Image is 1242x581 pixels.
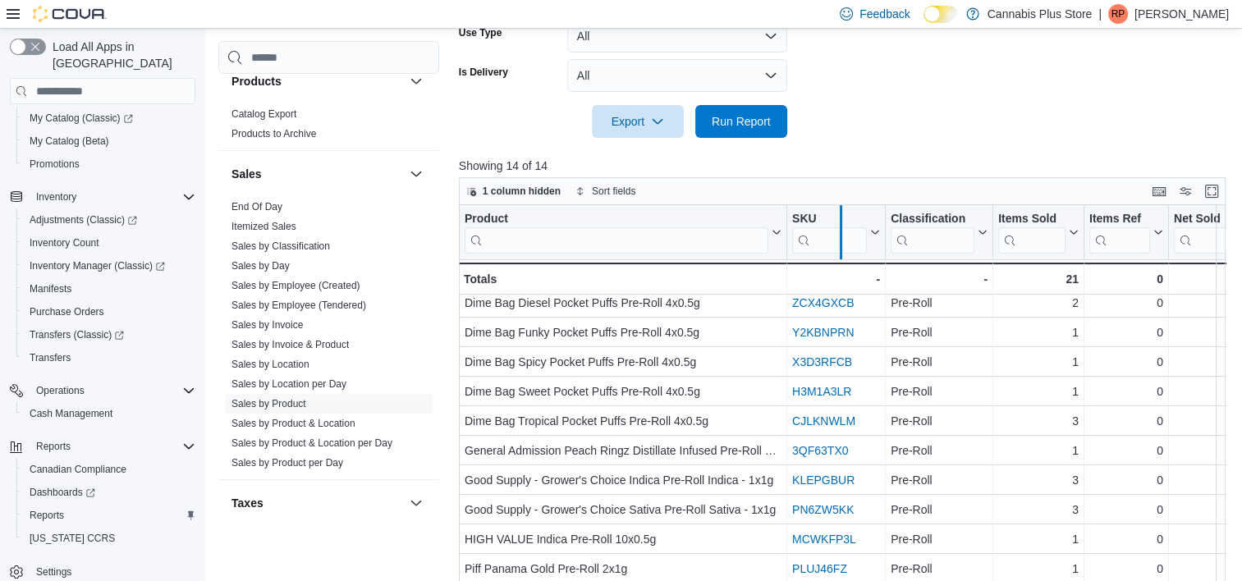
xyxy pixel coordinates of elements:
[231,377,346,391] span: Sales by Location per Day
[712,113,771,130] span: Run Report
[231,437,392,450] span: Sales by Product & Location per Day
[465,530,781,550] div: HIGH VALUE Indica Pre-Roll 10x0.5g
[1089,530,1163,550] div: 0
[998,212,1066,227] div: Items Sold
[465,212,781,254] button: Product
[30,213,137,226] span: Adjustments (Classic)
[465,212,768,254] div: Product
[30,305,104,318] span: Purchase Orders
[998,412,1079,432] div: 3
[406,493,426,513] button: Taxes
[465,382,781,402] div: Dime Bag Sweet Pocket Puffs Pre-Roll 4x0.5g
[1089,294,1163,313] div: 0
[231,417,355,430] span: Sales by Product & Location
[1089,382,1163,402] div: 0
[1176,181,1195,201] button: Display options
[23,325,131,345] a: Transfers (Classic)
[998,353,1079,373] div: 1
[998,441,1079,461] div: 1
[1089,412,1163,432] div: 0
[1089,441,1163,461] div: 0
[16,481,202,504] a: Dashboards
[231,398,306,409] a: Sales by Product
[695,105,787,138] button: Run Report
[465,441,781,461] div: General Admission Peach Ringz Distillate Infused Pre-Roll 3x0.5g
[23,279,195,299] span: Manifests
[231,200,282,213] span: End Of Day
[459,66,508,79] label: Is Delivery
[36,190,76,204] span: Inventory
[23,256,195,276] span: Inventory Manager (Classic)
[30,437,77,456] button: Reports
[23,302,195,322] span: Purchase Orders
[1108,4,1128,24] div: Ray Perry
[1089,560,1163,579] div: 0
[465,353,781,373] div: Dime Bag Spicy Pocket Puffs Pre-Roll 4x0.5g
[231,300,366,311] a: Sales by Employee (Tendered)
[218,197,439,479] div: Sales
[792,474,855,487] a: KLEPGBUR
[23,131,116,151] a: My Catalog (Beta)
[30,328,124,341] span: Transfers (Classic)
[231,128,316,140] a: Products to Archive
[33,6,107,22] img: Cova
[792,445,848,458] a: 3QF63TX0
[1089,212,1150,254] div: Items Ref
[998,212,1079,254] button: Items Sold
[792,212,867,254] div: SKU URL
[36,384,85,397] span: Operations
[23,528,121,548] a: [US_STATE] CCRS
[23,233,195,253] span: Inventory Count
[16,527,202,550] button: [US_STATE] CCRS
[23,256,172,276] a: Inventory Manager (Classic)
[16,130,202,153] button: My Catalog (Beta)
[30,282,71,295] span: Manifests
[231,201,282,213] a: End Of Day
[231,108,296,120] a: Catalog Export
[567,59,787,92] button: All
[30,486,95,499] span: Dashboards
[792,533,856,547] a: MCWKFP3L
[16,458,202,481] button: Canadian Compliance
[998,269,1079,289] div: 21
[891,212,974,227] div: Classification
[483,185,561,198] span: 1 column hidden
[231,240,330,252] a: Sales by Classification
[923,23,924,24] span: Dark Mode
[891,441,988,461] div: Pre-Roll
[231,456,343,469] span: Sales by Product per Day
[231,220,296,233] span: Itemized Sales
[592,105,684,138] button: Export
[23,483,195,502] span: Dashboards
[465,560,781,579] div: Piff Panama Gold Pre-Roll 2x1g
[465,471,781,491] div: Good Supply - Grower's Choice Indica Pre-Roll Indica - 1x1g
[3,435,202,458] button: Reports
[218,104,439,150] div: Products
[406,71,426,91] button: Products
[1089,269,1163,289] div: 0
[1089,471,1163,491] div: 0
[16,231,202,254] button: Inventory Count
[16,504,202,527] button: Reports
[859,6,910,22] span: Feedback
[36,565,71,579] span: Settings
[231,495,403,511] button: Taxes
[30,351,71,364] span: Transfers
[998,212,1066,254] div: Items Sold
[231,359,309,370] a: Sales by Location
[23,108,140,128] a: My Catalog (Classic)
[792,504,854,517] a: PN6ZW5KK
[30,407,112,420] span: Cash Management
[23,528,195,548] span: Washington CCRS
[231,280,360,291] a: Sales by Employee (Created)
[988,4,1093,24] p: Cannabis Plus Store
[23,325,195,345] span: Transfers (Classic)
[998,294,1079,313] div: 2
[231,260,290,272] a: Sales by Day
[464,269,781,289] div: Totals
[231,358,309,371] span: Sales by Location
[231,319,303,331] a: Sales by Invoice
[891,412,988,432] div: Pre-Roll
[30,259,165,272] span: Inventory Manager (Classic)
[231,73,403,89] button: Products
